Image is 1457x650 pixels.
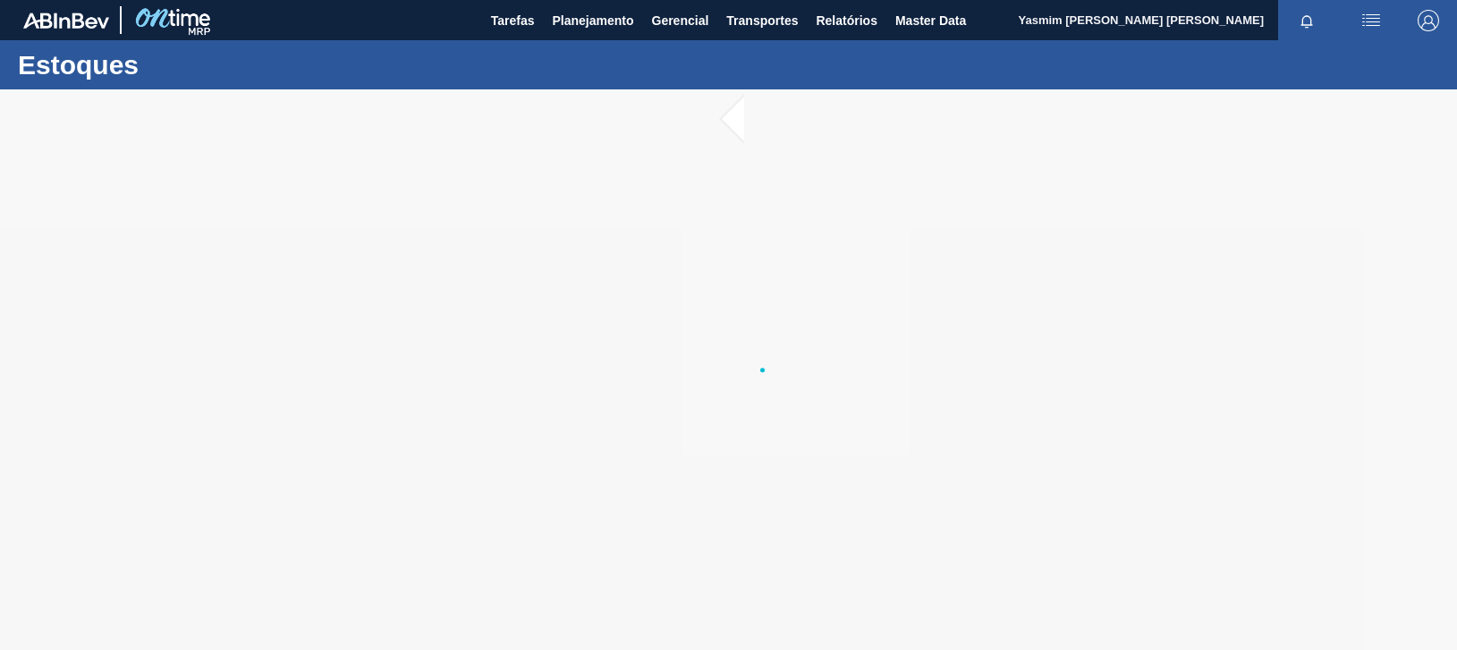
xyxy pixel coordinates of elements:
img: userActions [1360,10,1382,31]
span: Tarefas [491,10,535,31]
span: Gerencial [652,10,709,31]
h1: Estoques [18,55,335,75]
span: Relatórios [816,10,877,31]
img: Logout [1418,10,1439,31]
img: TNhmsLtSVTkK8tSr43FrP2fwEKptu5GPRR3wAAAABJRU5ErkJggg== [23,13,109,29]
span: Planejamento [552,10,633,31]
span: Master Data [895,10,966,31]
button: Notificações [1278,8,1335,33]
span: Transportes [726,10,798,31]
